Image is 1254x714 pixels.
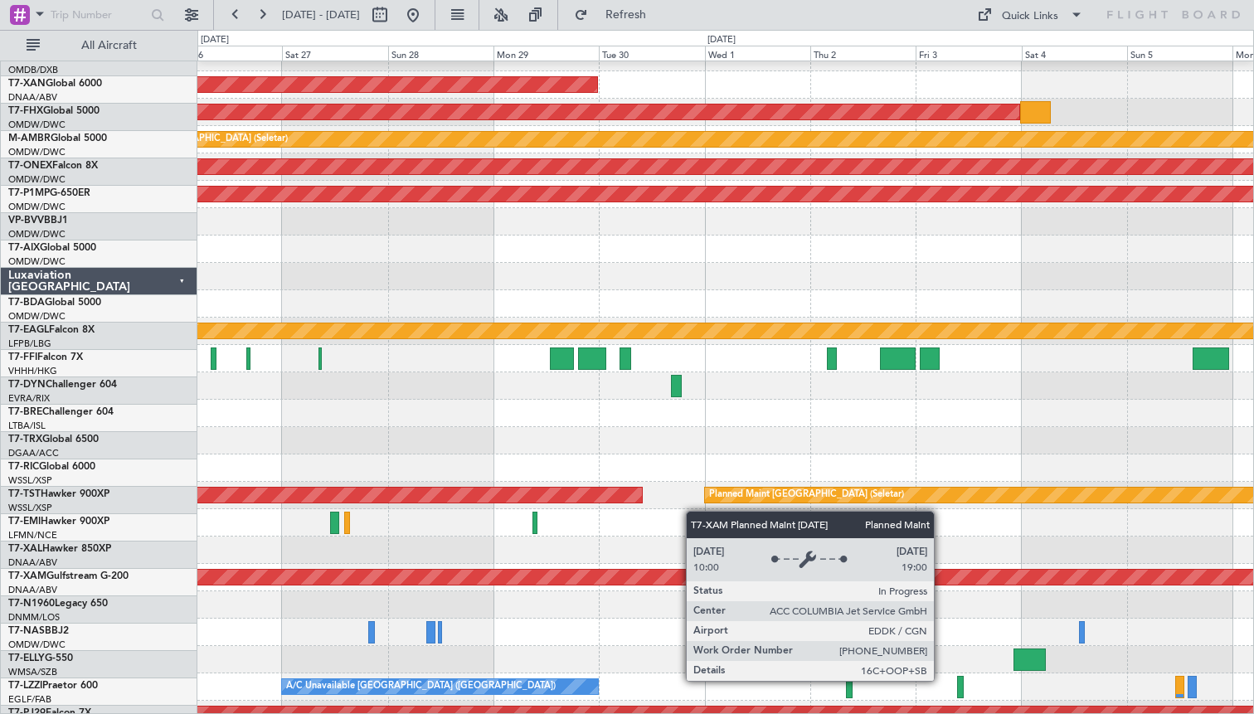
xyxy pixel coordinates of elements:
a: EVRA/RIX [8,392,50,405]
a: OMDW/DWC [8,255,66,268]
a: WMSA/SZB [8,666,57,678]
span: T7-FHX [8,106,43,116]
span: T7-FFI [8,352,37,362]
span: T7-BRE [8,407,42,417]
span: All Aircraft [43,40,175,51]
a: T7-FHXGlobal 5000 [8,106,100,116]
a: T7-N1960Legacy 650 [8,599,108,609]
a: OMDW/DWC [8,310,66,323]
a: T7-NASBBJ2 [8,626,69,636]
span: T7-EMI [8,517,41,527]
a: LFPB/LBG [8,338,51,350]
a: LTBA/ISL [8,420,46,432]
a: OMDW/DWC [8,173,66,186]
div: A/C Unavailable [GEOGRAPHIC_DATA] ([GEOGRAPHIC_DATA]) [286,674,556,699]
span: T7-N1960 [8,599,55,609]
a: T7-TSTHawker 900XP [8,489,109,499]
a: T7-LZZIPraetor 600 [8,681,98,691]
a: DNAA/ABV [8,584,57,596]
button: Refresh [566,2,666,28]
span: M-AMBR [8,134,51,143]
div: Sat 27 [282,46,387,61]
span: T7-RIC [8,462,39,472]
a: T7-EMIHawker 900XP [8,517,109,527]
a: WSSL/XSP [8,502,52,514]
span: [DATE] - [DATE] [282,7,360,22]
a: DNAA/ABV [8,91,57,104]
div: Wed 1 [705,46,810,61]
a: T7-AIXGlobal 5000 [8,243,96,253]
a: T7-ONEXFalcon 8X [8,161,98,171]
span: T7-AIX [8,243,40,253]
a: DNAA/ABV [8,556,57,569]
a: T7-RICGlobal 6000 [8,462,95,472]
a: OMDW/DWC [8,201,66,213]
a: OMDW/DWC [8,639,66,651]
div: Planned Maint [GEOGRAPHIC_DATA] (Seletar) [709,483,904,508]
a: VHHH/HKG [8,365,57,377]
a: T7-XAMGulfstream G-200 [8,571,129,581]
span: T7-XAL [8,544,42,554]
span: VP-BVV [8,216,44,226]
span: T7-ELLY [8,653,45,663]
span: T7-XAM [8,571,46,581]
a: T7-P1MPG-650ER [8,188,90,198]
span: T7-DYN [8,380,46,390]
span: T7-P1MP [8,188,50,198]
a: WSSL/XSP [8,474,52,487]
a: T7-BDAGlobal 5000 [8,298,101,308]
div: Thu 2 [810,46,916,61]
a: T7-ELLYG-550 [8,653,73,663]
input: Trip Number [51,2,146,27]
div: Mon 29 [493,46,599,61]
a: OMDB/DXB [8,64,58,76]
span: T7-ONEX [8,161,52,171]
div: Sat 4 [1022,46,1127,61]
button: Quick Links [969,2,1091,28]
div: Fri 3 [916,46,1021,61]
div: Tue 30 [599,46,704,61]
a: T7-XANGlobal 6000 [8,79,102,89]
a: EGLF/FAB [8,693,51,706]
a: T7-FFIFalcon 7X [8,352,83,362]
div: [DATE] [201,33,229,47]
div: Fri 26 [177,46,282,61]
a: DNMM/LOS [8,611,60,624]
span: T7-XAN [8,79,46,89]
a: LFMN/NCE [8,529,57,542]
button: All Aircraft [18,32,180,59]
a: T7-XALHawker 850XP [8,544,111,554]
a: M-AMBRGlobal 5000 [8,134,107,143]
a: T7-DYNChallenger 604 [8,380,117,390]
span: T7-TST [8,489,41,499]
a: T7-EAGLFalcon 8X [8,325,95,335]
div: Quick Links [1002,8,1058,25]
span: Refresh [591,9,661,21]
a: VP-BVVBBJ1 [8,216,68,226]
a: OMDW/DWC [8,119,66,131]
span: T7-EAGL [8,325,49,335]
span: T7-LZZI [8,681,42,691]
span: T7-NAS [8,626,45,636]
span: T7-BDA [8,298,45,308]
a: OMDW/DWC [8,146,66,158]
div: Sun 5 [1127,46,1232,61]
div: Sun 28 [388,46,493,61]
a: OMDW/DWC [8,228,66,240]
a: DGAA/ACC [8,447,59,459]
span: T7-TRX [8,435,42,444]
a: T7-BREChallenger 604 [8,407,114,417]
div: [DATE] [707,33,736,47]
a: T7-TRXGlobal 6500 [8,435,99,444]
